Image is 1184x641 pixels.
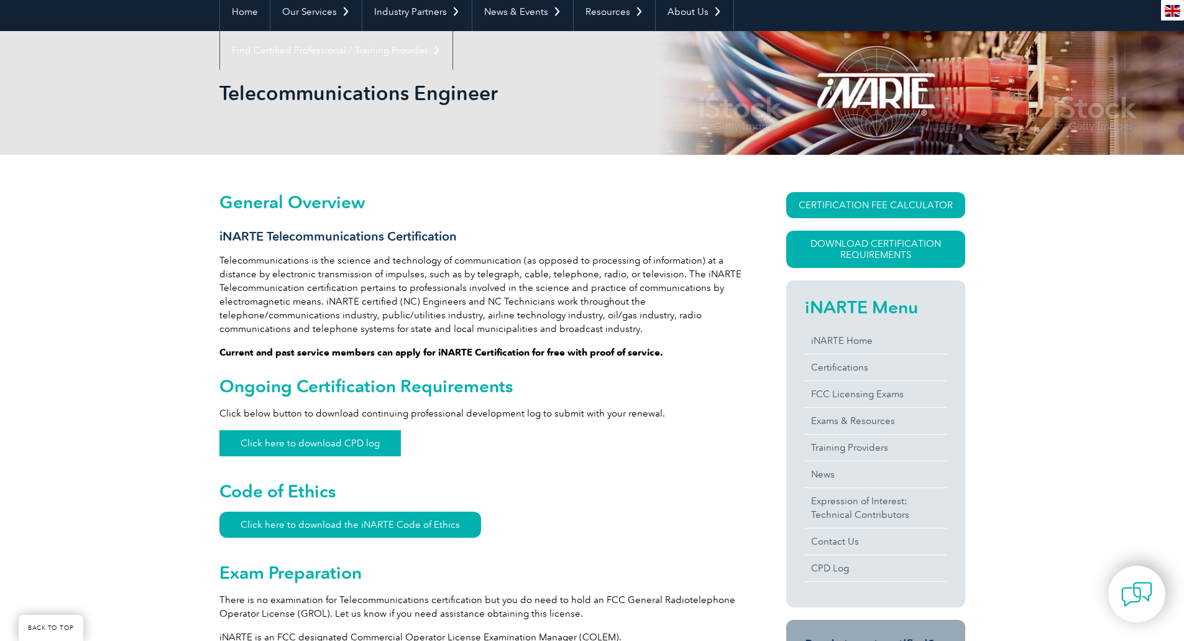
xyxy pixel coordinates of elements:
img: contact-chat.png [1121,579,1152,610]
a: Certifications [805,354,947,380]
a: Expression of Interest:Technical Contributors [805,488,947,528]
h1: Telecommunications Engineer [219,81,697,105]
p: There is no examination for Telecommunications certification but you do need to hold an FCC Gener... [219,593,741,620]
a: FCC Licensing Exams [805,381,947,407]
h2: iNARTE Menu [805,297,947,317]
strong: Current and past service members can apply for iNARTE Certification for free with proof of service. [219,347,663,358]
a: News [805,461,947,487]
h2: General Overview [219,192,741,212]
h2: Exam Preparation [219,563,741,583]
img: en [1165,5,1180,17]
h3: iNARTE Telecommunications Certification [219,229,741,244]
a: BACK TO TOP [19,615,83,641]
a: Contact Us [805,528,947,555]
h2: Code of Ethics [219,481,741,501]
p: Click below button to download continuing professional development log to submit with your renewal. [219,407,741,420]
a: Training Providers [805,435,947,461]
a: Exams & Resources [805,408,947,434]
h2: Ongoing Certification Requirements [219,376,741,396]
a: Click here to download the iNARTE Code of Ethics [219,512,481,538]
a: iNARTE Home [805,328,947,354]
a: Click here to download CPD log [219,430,401,456]
a: Download Certification Requirements [786,231,965,268]
p: Telecommunications is the science and technology of communication (as opposed to processing of in... [219,254,741,336]
a: CPD Log [805,555,947,581]
a: Find Certified Professional / Training Provider [220,31,452,70]
a: CERTIFICATION FEE CALCULATOR [786,192,965,218]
